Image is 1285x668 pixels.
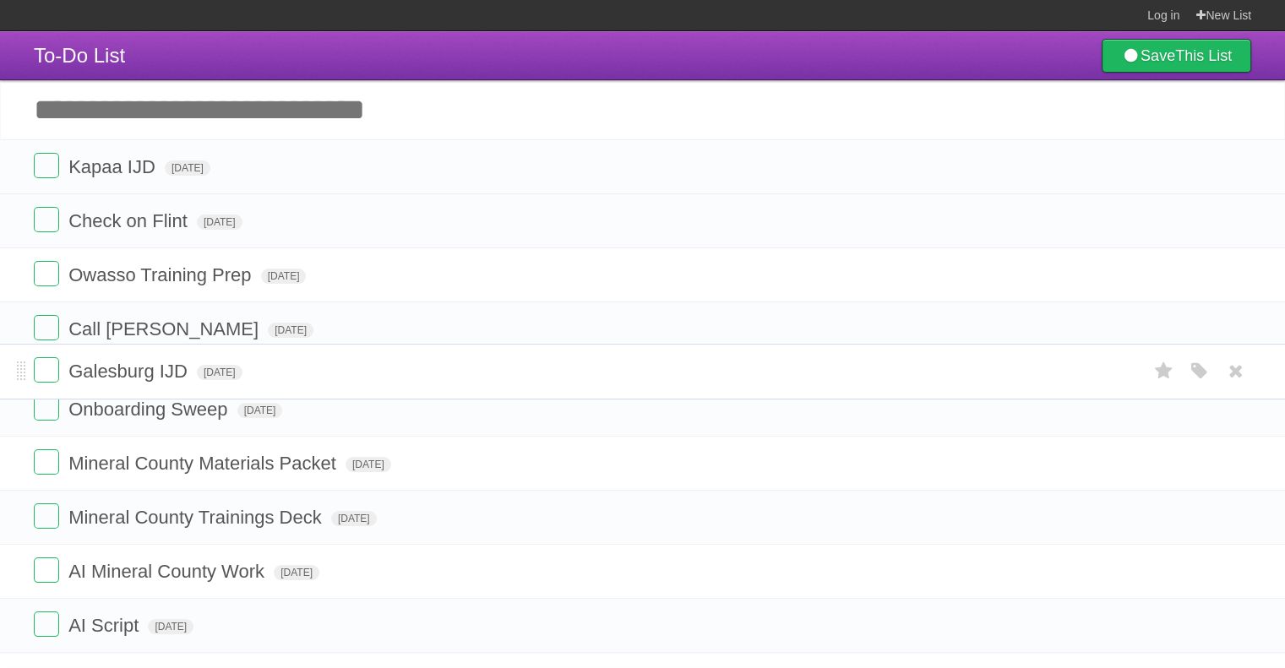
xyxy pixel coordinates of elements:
[1175,47,1232,64] b: This List
[165,160,210,176] span: [DATE]
[68,156,160,177] span: Kapaa IJD
[34,557,59,583] label: Done
[68,615,143,636] span: AI Script
[68,318,263,339] span: Call [PERSON_NAME]
[68,210,192,231] span: Check on Flint
[68,361,192,382] span: Galesburg IJD
[197,365,242,380] span: [DATE]
[68,264,255,285] span: Owasso Training Prep
[197,215,242,230] span: [DATE]
[34,357,59,383] label: Done
[34,207,59,232] label: Done
[274,565,319,580] span: [DATE]
[1102,39,1251,73] a: SaveThis List
[34,44,125,67] span: To-Do List
[261,269,307,284] span: [DATE]
[34,153,59,178] label: Done
[34,315,59,340] label: Done
[68,399,231,420] span: Onboarding Sweep
[68,561,269,582] span: AI Mineral County Work
[34,503,59,529] label: Done
[1148,357,1180,385] label: Star task
[237,403,283,418] span: [DATE]
[331,511,377,526] span: [DATE]
[148,619,193,634] span: [DATE]
[68,453,340,474] span: Mineral County Materials Packet
[34,261,59,286] label: Done
[34,395,59,421] label: Done
[34,611,59,637] label: Done
[68,507,326,528] span: Mineral County Trainings Deck
[34,449,59,475] label: Done
[346,457,391,472] span: [DATE]
[268,323,313,338] span: [DATE]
